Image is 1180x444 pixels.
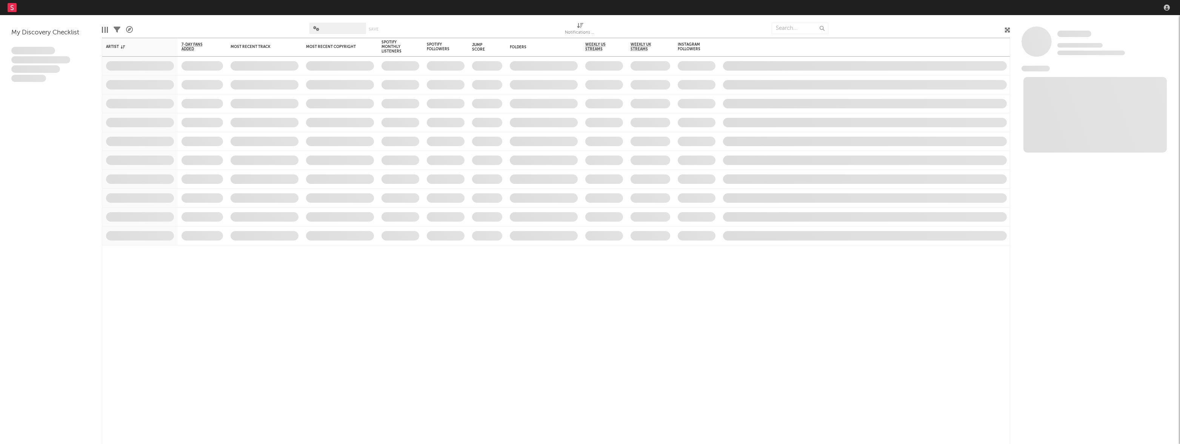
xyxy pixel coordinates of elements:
div: Most Recent Track [231,45,287,49]
div: My Discovery Checklist [11,28,91,37]
div: Artist [106,45,163,49]
span: Aliquam viverra [11,75,46,82]
div: Most Recent Copyright [306,45,363,49]
div: Filters [114,19,120,41]
span: Weekly US Streams [585,42,612,51]
div: Edit Columns [102,19,108,41]
div: Spotify Followers [427,42,453,51]
div: Spotify Monthly Listeners [382,40,408,54]
span: News Feed [1022,66,1050,71]
div: Notifications (Artist) [565,28,595,37]
div: Jump Score [472,43,491,52]
a: Some Artist [1057,30,1091,38]
span: 7-Day Fans Added [182,42,212,51]
span: Integer aliquet in purus et [11,56,70,64]
button: Save [369,27,378,31]
input: Search... [772,23,828,34]
div: Instagram Followers [678,42,704,51]
div: Notifications (Artist) [565,19,595,41]
span: 0 fans last week [1057,51,1125,55]
span: Lorem ipsum dolor [11,47,55,54]
span: Weekly UK Streams [631,42,659,51]
span: Some Artist [1057,31,1091,37]
div: A&R Pipeline [126,19,133,41]
div: Folders [510,45,566,49]
span: Tracking Since: [DATE] [1057,43,1103,48]
span: Praesent ac interdum [11,65,60,73]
